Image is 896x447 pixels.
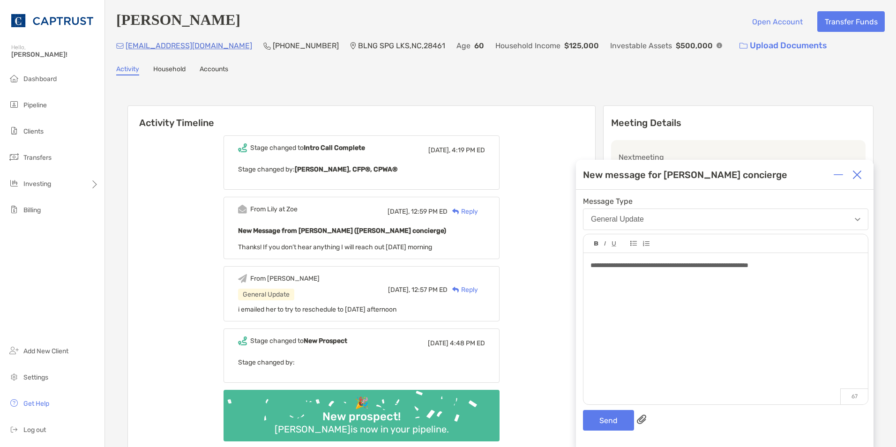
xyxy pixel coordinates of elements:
a: Activity [116,65,139,75]
span: [DATE], [388,208,410,216]
div: [PERSON_NAME] is now in your pipeline. [271,424,453,435]
img: paperclip attachments [637,415,646,424]
span: 12:59 PM ED [411,208,448,216]
span: [DATE] [428,339,448,347]
p: Household Income [495,40,560,52]
img: Event icon [238,336,247,345]
span: Thanks! If you don’t hear anything I will reach out [DATE] morning [238,243,432,251]
img: add_new_client icon [8,345,20,356]
img: Location Icon [350,42,356,50]
p: Stage changed by: [238,357,485,368]
img: Event icon [238,143,247,152]
div: New prospect! [319,410,404,424]
b: New Prospect [304,337,347,345]
p: Age [456,40,470,52]
span: Add New Client [23,347,68,355]
div: Reply [448,207,478,216]
img: settings icon [8,371,20,382]
div: New message for [PERSON_NAME] concierge [583,169,787,180]
span: 4:19 PM ED [452,146,485,154]
p: Investable Assets [610,40,672,52]
div: Stage changed to [250,144,365,152]
img: Close [852,170,862,179]
img: button icon [739,43,747,49]
p: Next meeting [619,151,858,163]
div: Stage changed to [250,337,347,345]
button: General Update [583,209,868,230]
p: 67 [840,388,868,404]
a: Upload Documents [733,36,833,56]
div: From Lily at Zoe [250,205,298,213]
button: Send [583,410,634,431]
a: Household [153,65,186,75]
div: 🎉 [351,396,373,410]
img: get-help icon [8,397,20,409]
img: Editor control icon [612,241,616,246]
span: [PERSON_NAME]! [11,51,99,59]
b: Intro Call Complete [304,144,365,152]
span: 12:57 PM ED [411,286,448,294]
img: logout icon [8,424,20,435]
p: BLNG SPG LKS , NC , 28461 [358,40,445,52]
img: Event icon [238,274,247,283]
span: Get Help [23,400,49,408]
span: Message Type [583,197,868,206]
p: $500,000 [676,40,713,52]
span: [DATE], [428,146,450,154]
span: Settings [23,373,48,381]
img: transfers icon [8,151,20,163]
img: Expand or collapse [834,170,843,179]
span: 4:48 PM ED [450,339,485,347]
img: pipeline icon [8,99,20,110]
div: General Update [591,215,644,223]
img: Event icon [238,205,247,214]
span: [DATE], [388,286,410,294]
p: $125,000 [564,40,599,52]
button: Transfer Funds [817,11,885,32]
b: [PERSON_NAME], CFP®, CPWA® [295,165,397,173]
div: Reply [448,285,478,295]
img: Email Icon [116,43,124,49]
img: Confetti [224,390,500,433]
img: dashboard icon [8,73,20,84]
img: Info Icon [717,43,722,48]
img: Editor control icon [604,241,606,246]
img: CAPTRUST Logo [11,4,93,37]
p: [EMAIL_ADDRESS][DOMAIN_NAME] [126,40,252,52]
span: Pipeline [23,101,47,109]
b: New Message from [PERSON_NAME] ([PERSON_NAME] concierge) [238,227,446,235]
img: Editor control icon [630,241,637,246]
img: investing icon [8,178,20,189]
span: Clients [23,127,44,135]
img: Phone Icon [263,42,271,50]
img: Reply icon [452,209,459,215]
button: Open Account [745,11,810,32]
h4: [PERSON_NAME] [116,11,240,32]
p: Meeting Details [611,117,866,129]
img: billing icon [8,204,20,215]
p: 60 [474,40,484,52]
span: Transfers [23,154,52,162]
span: i emailed her to try to reschedule to [DATE] afternoon [238,305,396,313]
img: Editor control icon [594,241,598,246]
p: [PHONE_NUMBER] [273,40,339,52]
img: clients icon [8,125,20,136]
span: Dashboard [23,75,57,83]
span: Investing [23,180,51,188]
h6: Activity Timeline [128,106,595,128]
span: Billing [23,206,41,214]
div: From [PERSON_NAME] [250,275,320,283]
p: Stage changed by: [238,164,485,175]
img: Open dropdown arrow [855,218,860,221]
span: Log out [23,426,46,434]
div: General Update [238,289,294,300]
a: Accounts [200,65,228,75]
img: Reply icon [452,287,459,293]
img: Editor control icon [642,241,650,246]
